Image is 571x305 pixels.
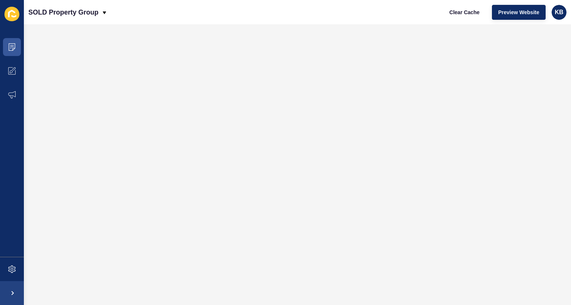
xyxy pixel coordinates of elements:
[492,5,546,20] button: Preview Website
[443,5,486,20] button: Clear Cache
[498,9,539,16] span: Preview Website
[28,3,98,22] p: SOLD Property Group
[449,9,480,16] span: Clear Cache
[555,9,563,16] span: KB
